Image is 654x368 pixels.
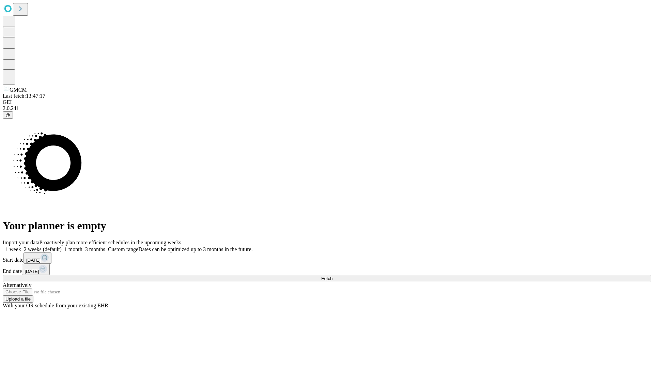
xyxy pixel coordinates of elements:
[3,240,40,245] span: Import your data
[40,240,183,245] span: Proactively plan more efficient schedules in the upcoming weeks.
[3,219,651,232] h1: Your planner is empty
[3,111,13,119] button: @
[3,282,31,288] span: Alternatively
[3,295,33,303] button: Upload a file
[138,246,252,252] span: Dates can be optimized up to 3 months in the future.
[22,264,50,275] button: [DATE]
[108,246,138,252] span: Custom range
[10,87,27,93] span: GMCM
[3,252,651,264] div: Start date
[25,269,39,274] span: [DATE]
[24,246,62,252] span: 2 weeks (default)
[26,258,41,263] span: [DATE]
[321,276,332,281] span: Fetch
[85,246,105,252] span: 3 months
[24,252,51,264] button: [DATE]
[5,112,10,118] span: @
[3,264,651,275] div: End date
[3,275,651,282] button: Fetch
[3,105,651,111] div: 2.0.241
[64,246,82,252] span: 1 month
[3,93,45,99] span: Last fetch: 13:47:17
[3,303,108,308] span: With your OR schedule from your existing EHR
[5,246,21,252] span: 1 week
[3,99,651,105] div: GEI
